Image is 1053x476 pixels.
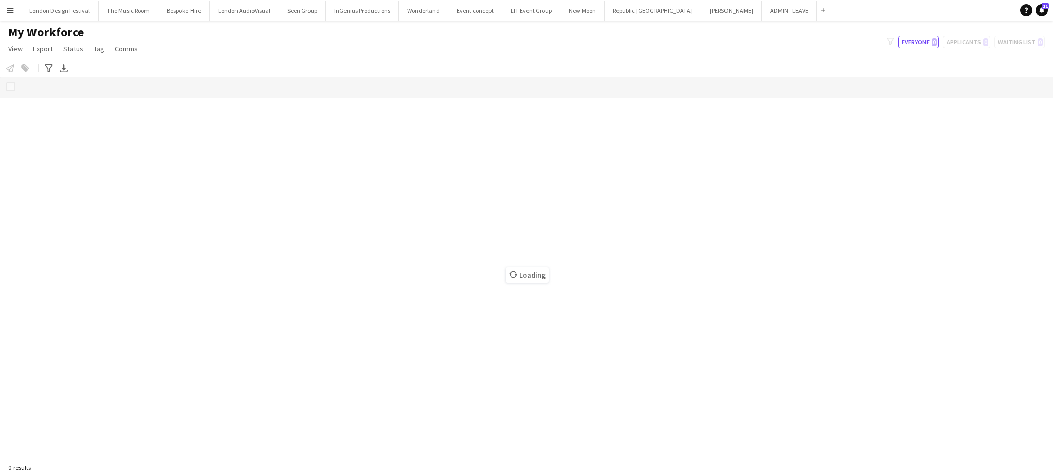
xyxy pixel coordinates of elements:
[502,1,560,21] button: LIT Event Group
[762,1,817,21] button: ADMIN - LEAVE
[21,1,99,21] button: London Design Festival
[8,44,23,53] span: View
[33,44,53,53] span: Export
[63,44,83,53] span: Status
[99,1,158,21] button: The Music Room
[326,1,399,21] button: InGenius Productions
[43,62,55,75] app-action-btn: Advanced filters
[115,44,138,53] span: Comms
[605,1,701,21] button: Republic [GEOGRAPHIC_DATA]
[29,42,57,56] a: Export
[701,1,762,21] button: [PERSON_NAME]
[279,1,326,21] button: Seen Group
[898,36,939,48] button: Everyone0
[399,1,448,21] button: Wonderland
[210,1,279,21] button: London AudioVisual
[89,42,108,56] a: Tag
[560,1,605,21] button: New Moon
[1036,4,1048,16] a: 11
[506,267,549,283] span: Loading
[4,42,27,56] a: View
[59,42,87,56] a: Status
[158,1,210,21] button: Bespoke-Hire
[58,62,70,75] app-action-btn: Export XLSX
[932,38,937,46] span: 0
[94,44,104,53] span: Tag
[8,25,84,40] span: My Workforce
[1042,3,1049,9] span: 11
[448,1,502,21] button: Event concept
[111,42,142,56] a: Comms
